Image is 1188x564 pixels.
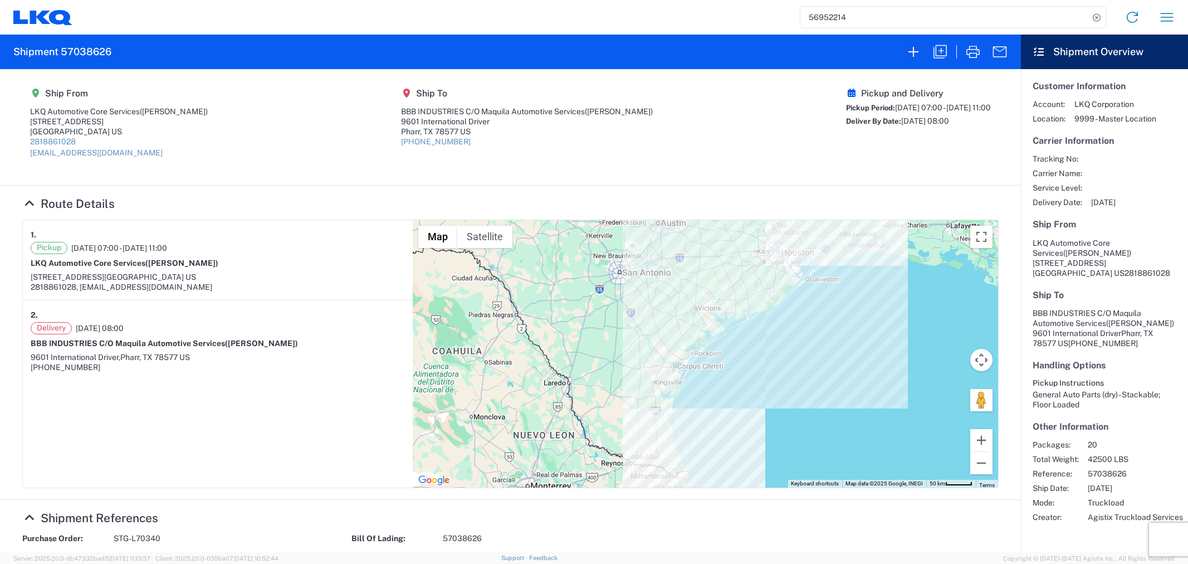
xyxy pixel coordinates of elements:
span: [DATE] 08:00 [901,116,949,125]
h5: Carrier Information [1033,135,1176,146]
span: [DATE] 08:00 [76,323,124,333]
span: [DATE] 07:00 - [DATE] 11:00 [71,243,167,253]
span: Reference: [1033,469,1079,479]
h5: Ship From [1033,219,1176,230]
a: Hide Details [22,197,115,211]
strong: Bill Of Lading: [351,533,435,544]
input: Shipment, tracking or reference number [800,7,1089,28]
span: Mode: [1033,498,1079,508]
span: Tracking No: [1033,154,1082,164]
span: Ship Date: [1033,483,1079,493]
h2: Shipment 57038626 [13,45,111,59]
span: Server: 2025.20.0-db47332bad5 [13,555,150,562]
span: 20 [1088,440,1183,450]
span: Deliver By Date: [846,117,901,125]
button: Show satellite imagery [457,226,512,248]
span: 9601 International Driver, [31,353,120,362]
span: LKQ Automotive Core Services [1033,239,1110,257]
strong: 2. [31,308,38,322]
span: Pickup Period: [846,104,895,112]
span: Service Level: [1033,183,1082,193]
h6: Pickup Instructions [1033,378,1176,388]
span: [DATE] 07:00 - [DATE] 11:00 [895,103,991,112]
span: [DATE] [1088,483,1183,493]
a: Open this area in Google Maps (opens a new window) [415,473,452,488]
div: General Auto Parts (dry) - Stackable; Floor Loaded [1033,390,1176,410]
button: Map Scale: 50 km per 45 pixels [926,480,976,488]
span: Client: 2025.20.0-035ba07 [155,555,278,562]
header: Shipment Overview [1021,35,1188,69]
button: Drag Pegman onto the map to open Street View [970,389,993,411]
address: Pharr, TX 78577 US [1033,308,1176,348]
div: [GEOGRAPHIC_DATA] US [30,127,208,137]
h5: Pickup and Delivery [846,88,991,99]
span: STG-L70340 [114,533,160,544]
span: 42500 LBS [1088,454,1183,464]
span: ([PERSON_NAME]) [140,107,208,116]
span: Truckload [1088,498,1183,508]
span: Account: [1033,99,1065,109]
div: [PHONE_NUMBER] [31,362,405,372]
strong: 1. [31,228,36,242]
div: BBB INDUSTRIES C/O Maquila Automotive Services [401,106,653,116]
span: 57038626 [443,533,482,544]
span: 9999 - Master Location [1074,114,1156,124]
div: [STREET_ADDRESS] [30,116,208,127]
button: Show street map [418,226,457,248]
span: Carrier Name: [1033,168,1082,178]
button: Toggle fullscreen view [970,226,993,248]
span: Packages: [1033,440,1079,450]
address: [GEOGRAPHIC_DATA] US [1033,238,1176,278]
a: [EMAIL_ADDRESS][DOMAIN_NAME] [30,148,163,157]
span: Delivery Date: [1033,197,1082,207]
button: Zoom in [970,429,993,451]
span: Total Weight: [1033,454,1079,464]
span: [DATE] 10:52:44 [233,555,278,562]
div: Pharr, TX 78577 US [401,127,653,137]
strong: Purchase Order: [22,533,106,544]
span: Copyright © [DATE]-[DATE] Agistix Inc., All Rights Reserved [1003,553,1175,563]
h5: Other Information [1033,421,1176,432]
strong: LKQ Automotive Core Services [31,259,218,268]
span: [DATE] 11:13:37 [109,555,150,562]
span: [STREET_ADDRESS] [31,273,104,281]
a: Support [501,555,529,561]
span: Agistix Truckload Services [1088,512,1183,522]
div: 2818861028, [EMAIL_ADDRESS][DOMAIN_NAME] [31,282,405,292]
a: Feedback [529,555,558,561]
span: 50 km [930,480,945,487]
span: Pharr, TX 78577 US [120,353,190,362]
img: Google [415,473,452,488]
span: Location: [1033,114,1065,124]
span: [GEOGRAPHIC_DATA] US [104,273,196,281]
span: Creator: [1033,512,1079,522]
button: Zoom out [970,452,993,474]
a: [PHONE_NUMBER] [401,137,471,146]
span: ([PERSON_NAME]) [145,259,218,268]
div: LKQ Automotive Core Services [30,106,208,116]
span: 57038626 [1088,469,1183,479]
div: 9601 International Driver [401,116,653,127]
span: Delivery [31,322,72,334]
span: BBB INDUSTRIES C/O Maquila Automotive Services 9601 International Driver [1033,309,1174,338]
button: Map camera controls [970,349,993,371]
h5: Ship From [30,88,208,99]
span: 2818861028 [1125,269,1170,278]
h5: Ship To [1033,290,1176,300]
strong: BBB INDUSTRIES C/O Maquila Automotive Services [31,339,298,348]
h5: Customer Information [1033,81,1176,91]
a: Terms [979,482,995,488]
h5: Handling Options [1033,360,1176,371]
span: [DATE] [1091,197,1116,207]
a: 2818861028 [30,137,76,146]
span: [STREET_ADDRESS] [1033,259,1106,268]
h5: Ship To [401,88,653,99]
span: ([PERSON_NAME]) [585,107,653,116]
span: LKQ Corporation [1074,99,1156,109]
a: Hide Details [22,511,158,525]
span: ([PERSON_NAME]) [1063,249,1131,257]
span: ([PERSON_NAME]) [1106,319,1174,328]
span: ([PERSON_NAME]) [225,339,298,348]
span: Pickup [31,242,67,254]
span: [PHONE_NUMBER] [1068,339,1138,348]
